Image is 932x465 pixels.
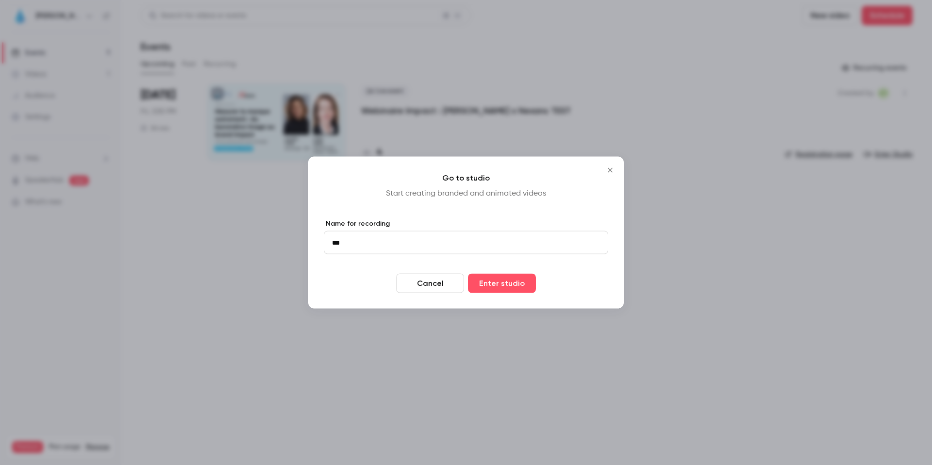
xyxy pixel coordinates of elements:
[324,172,608,184] h4: Go to studio
[324,219,608,229] label: Name for recording
[324,188,608,199] p: Start creating branded and animated videos
[396,274,464,293] button: Cancel
[600,161,620,180] button: Close
[468,274,536,293] button: Enter studio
